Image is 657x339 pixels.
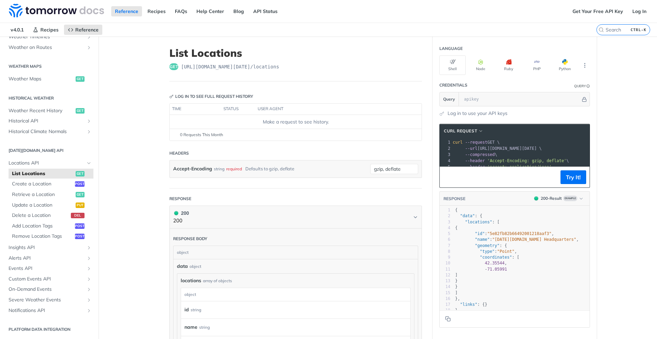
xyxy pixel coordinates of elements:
[12,191,74,198] span: Retrieve a Location
[455,237,579,242] span: : ,
[86,287,92,292] button: Show subpages for On-Demand Events
[455,284,458,289] span: }
[629,26,648,33] kbd: CTRL-K
[9,276,85,283] span: Custom Events API
[9,231,93,242] a: Remove Location Tagspost
[465,140,487,145] span: --request
[5,95,93,101] h2: Historical Weather
[9,307,85,314] span: Notifications API
[460,302,477,307] span: "links"
[440,302,450,308] div: 17
[465,220,492,224] span: "locations"
[443,172,453,182] button: Copy to clipboard
[440,152,451,158] div: 3
[5,127,93,137] a: Historical Climate NormalsShow subpages for Historical Climate Normals
[12,170,74,177] span: List Locations
[9,179,93,189] a: Create a Locationpost
[587,84,590,88] i: Information
[440,145,451,152] div: 2
[29,25,62,35] a: Recipes
[443,195,466,202] button: RESPONSE
[86,245,92,250] button: Show subpages for Insights API
[455,220,500,224] span: : [
[531,195,586,202] button: 200200-ResultExample
[12,181,73,187] span: Create a Location
[5,253,93,263] a: Alerts APIShow subpages for Alerts API
[448,110,507,117] a: Log in to use your API keys
[5,284,93,295] a: On-Demand EventsShow subpages for On-Demand Events
[5,147,93,154] h2: [DATE][DOMAIN_NAME] API
[9,210,93,221] a: Delete a Locationdel
[230,6,248,16] a: Blog
[480,255,512,260] span: "coordinates"
[413,214,418,220] svg: Chevron
[524,55,550,75] button: PHP
[453,146,542,151] span: [URL][DOMAIN_NAME][DATE] \
[580,60,590,70] button: More Languages
[629,6,650,16] a: Log In
[487,267,507,272] span: 71.05991
[9,265,85,272] span: Events API
[441,128,486,134] button: cURL Request
[440,207,450,213] div: 1
[574,83,586,89] div: Query
[439,82,467,88] div: Credentials
[190,263,201,270] div: object
[144,6,169,16] a: Recipes
[199,322,210,332] div: string
[455,302,487,307] span: : {}
[214,164,224,174] div: string
[453,152,497,157] span: \
[173,236,207,242] div: Response body
[5,158,93,168] a: Locations APIHide subpages for Locations API
[9,4,104,17] img: Tomorrow.io Weather API Docs
[455,225,458,230] span: {
[9,44,85,51] span: Weather on Routes
[9,255,85,262] span: Alerts API
[71,213,85,218] span: del
[485,267,487,272] span: -
[497,249,515,254] span: "Point"
[221,104,255,115] th: status
[169,47,422,59] h1: List Locations
[440,158,451,164] div: 4
[455,273,458,277] span: ]
[439,45,463,52] div: Language
[440,225,450,231] div: 4
[181,277,201,284] span: locations
[5,74,93,84] a: Weather Mapsget
[9,244,85,251] span: Insights API
[181,63,279,70] span: https://api.tomorrow.io/v4/locations
[12,223,73,230] span: Add Location Tags
[453,158,569,163] span: \
[5,243,93,253] a: Insights APIShow subpages for Insights API
[226,164,242,174] div: required
[465,146,477,151] span: --url
[455,231,554,236] span: : ,
[9,128,85,135] span: Historical Climate Normals
[440,266,450,272] div: 11
[173,209,189,217] div: 200
[5,295,93,305] a: Severe Weather EventsShow subpages for Severe Weather Events
[465,158,485,163] span: --header
[12,233,73,240] span: Remove Location Tags
[9,76,74,82] span: Weather Maps
[440,231,450,237] div: 5
[455,296,460,301] span: },
[455,255,519,260] span: : [
[173,217,189,225] p: 200
[440,308,450,313] div: 18
[455,249,517,254] span: : ,
[5,116,93,126] a: Historical APIShow subpages for Historical API
[455,243,507,248] span: : {
[170,104,221,115] th: time
[86,118,92,124] button: Show subpages for Historical API
[534,196,538,200] span: 200
[203,278,232,284] div: array of objects
[76,192,85,197] span: get
[440,284,450,290] div: 14
[455,278,458,283] span: }
[455,261,507,265] span: ,
[172,118,419,126] div: Make a request to see history.
[9,118,85,125] span: Historical API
